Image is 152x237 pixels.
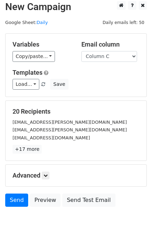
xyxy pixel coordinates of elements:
[13,135,90,140] small: [EMAIL_ADDRESS][DOMAIN_NAME]
[5,20,48,25] small: Google Sheet:
[100,20,147,25] a: Daily emails left: 50
[81,41,140,48] h5: Email column
[100,19,147,26] span: Daily emails left: 50
[50,79,68,90] button: Save
[117,204,152,237] iframe: Chat Widget
[13,41,71,48] h5: Variables
[13,69,42,76] a: Templates
[5,194,28,207] a: Send
[13,145,42,154] a: +17 more
[13,127,127,132] small: [EMAIL_ADDRESS][PERSON_NAME][DOMAIN_NAME]
[13,79,39,90] a: Load...
[13,172,139,179] h5: Advanced
[5,1,147,13] h2: New Campaign
[37,20,48,25] a: Daily
[13,51,55,62] a: Copy/paste...
[13,120,127,125] small: [EMAIL_ADDRESS][PERSON_NAME][DOMAIN_NAME]
[30,194,61,207] a: Preview
[62,194,115,207] a: Send Test Email
[13,108,139,115] h5: 20 Recipients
